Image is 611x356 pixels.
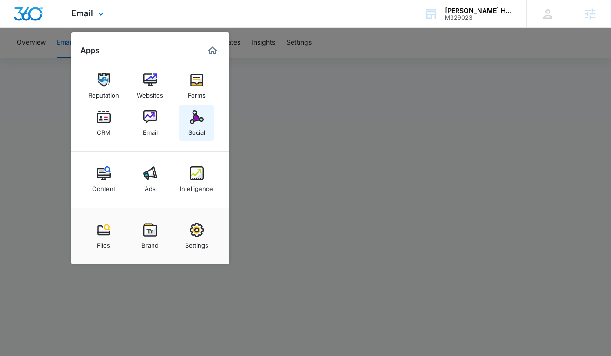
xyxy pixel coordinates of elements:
a: Reputation [86,68,121,104]
div: Reputation [88,87,119,99]
div: account id [445,14,513,21]
a: Social [179,105,214,141]
div: Intelligence [180,180,213,192]
a: Files [86,218,121,254]
h2: Apps [80,46,100,55]
a: CRM [86,105,121,141]
div: Social [188,124,205,136]
a: Forms [179,68,214,104]
div: Forms [188,87,206,99]
a: Email [133,105,168,141]
a: Ads [133,162,168,197]
div: Ads [145,180,156,192]
span: Email [71,8,93,18]
a: Intelligence [179,162,214,197]
a: Settings [179,218,214,254]
div: Files [97,237,110,249]
div: Websites [137,87,163,99]
div: Content [92,180,115,192]
div: Email [143,124,158,136]
a: Marketing 360® Dashboard [205,43,220,58]
div: CRM [97,124,111,136]
div: Brand [141,237,159,249]
div: account name [445,7,513,14]
a: Brand [133,218,168,254]
a: Websites [133,68,168,104]
a: Content [86,162,121,197]
div: Settings [185,237,208,249]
